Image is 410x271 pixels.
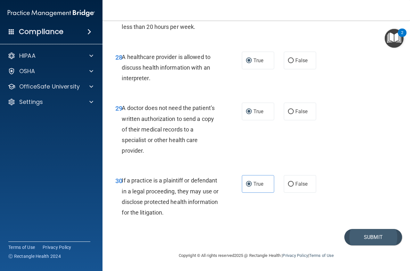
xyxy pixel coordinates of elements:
[8,83,93,90] a: OfficeSafe University
[253,57,263,64] span: True
[344,229,402,245] button: Submit
[19,83,80,90] p: OfficeSafe University
[295,181,308,187] span: False
[19,27,63,36] h4: Compliance
[385,29,404,48] button: Open Resource Center, 2 new notifications
[115,177,122,185] span: 30
[288,58,294,63] input: False
[115,105,122,112] span: 29
[122,105,215,154] span: A doctor does not need the patient’s written authorization to send a copy of their medical record...
[19,52,36,60] p: HIPAA
[19,67,35,75] p: OSHA
[253,181,263,187] span: True
[8,67,93,75] a: OSHA
[8,7,95,20] img: PMB logo
[115,54,122,61] span: 28
[295,108,308,114] span: False
[122,54,210,81] span: A healthcare provider is allowed to discuss health information with an interpreter.
[253,108,263,114] span: True
[288,109,294,114] input: False
[122,177,218,216] span: If a practice is a plaintiff or defendant in a legal proceeding, they may use or disclose protect...
[283,253,308,258] a: Privacy Policy
[246,109,252,114] input: True
[401,33,403,41] div: 2
[8,253,61,259] span: Ⓒ Rectangle Health 2024
[8,52,93,60] a: HIPAA
[19,98,43,106] p: Settings
[139,245,373,266] div: Copyright © All rights reserved 2025 @ Rectangle Health | |
[295,57,308,64] span: False
[8,244,35,250] a: Terms of Use
[309,253,334,258] a: Terms of Use
[246,58,252,63] input: True
[8,98,93,106] a: Settings
[246,182,252,187] input: True
[288,182,294,187] input: False
[43,244,71,250] a: Privacy Policy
